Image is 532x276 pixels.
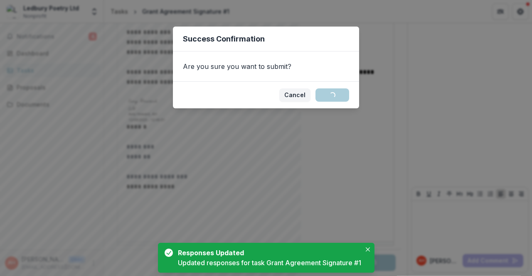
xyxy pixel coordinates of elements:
[173,51,359,81] div: Are you sure you want to submit?
[173,27,359,51] header: Success Confirmation
[178,248,358,258] div: Responses Updated
[279,88,310,102] button: Cancel
[178,258,361,268] div: Updated responses for task Grant Agreement Signature #1
[363,244,373,254] button: Close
